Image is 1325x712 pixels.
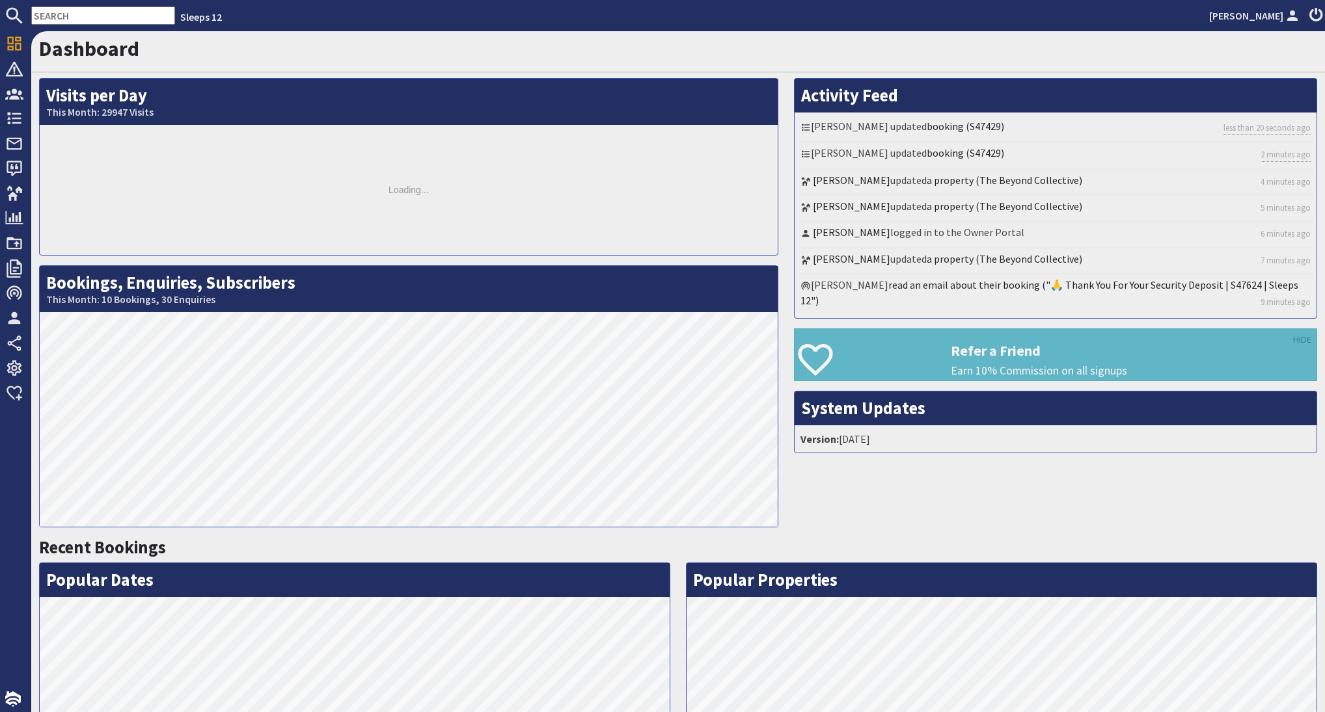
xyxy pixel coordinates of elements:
[798,222,1313,248] li: logged in to the Owner Portal
[800,432,839,445] strong: Version:
[813,200,890,213] a: [PERSON_NAME]
[813,174,890,187] a: [PERSON_NAME]
[798,196,1313,222] li: updated
[951,342,1317,359] h3: Refer a Friend
[1261,202,1311,214] a: 5 minutes ago
[40,563,670,597] h2: Popular Dates
[798,116,1313,142] li: [PERSON_NAME] updated
[927,174,1082,187] a: a property (The Beyond Collective)
[1223,122,1311,135] a: less than 20 seconds ago
[46,106,771,118] small: This Month: 29947 Visits
[798,429,1313,449] li: [DATE]
[40,79,778,125] h2: Visits per Day
[1261,228,1311,240] a: 6 minutes ago
[5,691,21,707] img: staytech_i_w-64f4e8e9ee0a9c174fd5317b4b171b261742d2d393467e5bdba4413f4f884c10.svg
[813,226,890,239] a: [PERSON_NAME]
[927,252,1082,265] a: a property (The Beyond Collective)
[687,563,1317,597] h2: Popular Properties
[798,248,1313,274] li: updated
[794,328,1317,381] a: Refer a Friend Earn 10% Commission on all signups
[798,142,1313,169] li: [PERSON_NAME] updated
[1209,8,1302,23] a: [PERSON_NAME]
[927,146,1004,159] a: booking (S47429)
[40,125,778,255] div: Loading...
[800,278,1298,307] a: read an email about their booking ("🙏 Thank You For Your Security Deposit | S47624 | Sleeps 12")
[813,252,890,265] a: [PERSON_NAME]
[927,120,1004,133] a: booking (S47429)
[1261,254,1311,267] a: 7 minutes ago
[39,36,139,62] a: Dashboard
[927,200,1082,213] a: a property (The Beyond Collective)
[180,10,222,23] a: Sleeps 12
[1261,148,1311,161] a: 2 minutes ago
[801,85,898,106] a: Activity Feed
[801,397,925,419] a: System Updates
[798,274,1313,315] li: [PERSON_NAME]
[1261,176,1311,188] a: 4 minutes ago
[31,7,175,25] input: SEARCH
[798,170,1313,196] li: updated
[951,362,1317,379] p: Earn 10% Commission on all signups
[46,293,771,306] small: This Month: 10 Bookings, 30 Enquiries
[1261,296,1311,308] a: 9 minutes ago
[39,536,166,558] a: Recent Bookings
[40,266,778,312] h2: Bookings, Enquiries, Subscribers
[1293,333,1311,347] a: HIDE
